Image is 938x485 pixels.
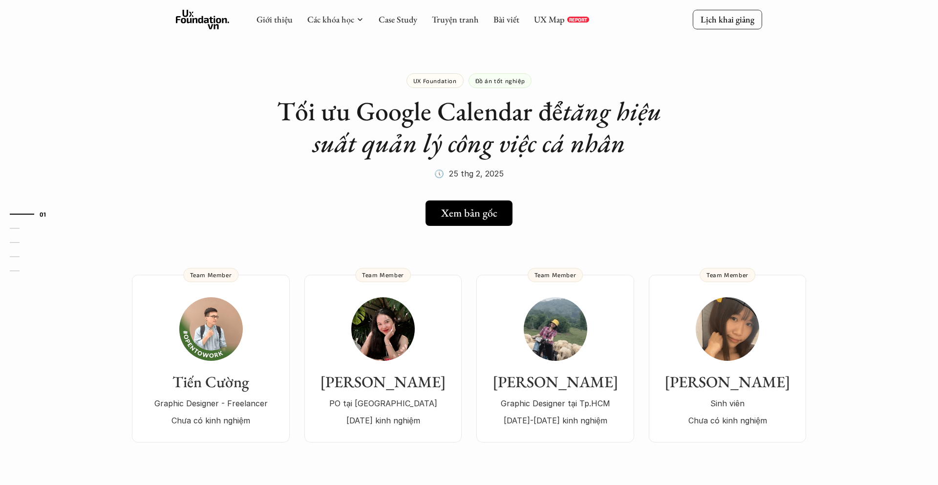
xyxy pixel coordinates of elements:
a: Truyện tranh [432,14,479,25]
a: Các khóa học [307,14,354,25]
p: REPORT [569,17,587,22]
a: Giới thiệu [256,14,293,25]
p: Team Member [706,271,748,278]
p: Đồ án tốt nghiệp [475,77,525,84]
p: Lịch khai giảng [701,14,754,25]
h1: Tối ưu Google Calendar để [274,95,664,159]
p: Chưa có kinh nghiệm [142,413,280,428]
a: Bài viết [493,14,519,25]
p: Graphic Designer tại Tp.HCM [486,396,624,411]
a: REPORT [567,17,589,22]
em: tăng hiệu suất quản lý công việc cá nhân [313,94,667,160]
p: Graphic Designer - Freelancer [142,396,280,411]
a: [PERSON_NAME]PO tại [GEOGRAPHIC_DATA][DATE] kinh nghiệmTeam Member [304,275,462,442]
h3: Tiến Cường [142,373,280,391]
h3: [PERSON_NAME] [486,373,624,391]
a: Lịch khai giảng [693,10,762,29]
h3: [PERSON_NAME] [659,373,796,391]
a: [PERSON_NAME]Graphic Designer tại Tp.HCM[DATE]-[DATE] kinh nghiệmTeam Member [476,275,634,442]
p: 🕔 25 thg 2, 2025 [434,166,504,181]
p: Chưa có kinh nghiệm [659,413,796,428]
p: PO tại [GEOGRAPHIC_DATA] [314,396,452,411]
a: Tiến CườngGraphic Designer - FreelancerChưa có kinh nghiệmTeam Member [132,275,290,442]
a: UX Map [534,14,565,25]
p: [DATE] kinh nghiệm [314,413,452,428]
p: Team Member [534,271,576,278]
a: 01 [10,208,56,220]
h5: Xem bản gốc [441,207,497,220]
a: Case Study [379,14,417,25]
p: Sinh viên [659,396,796,411]
strong: 01 [40,211,46,218]
p: UX Foundation [413,77,457,84]
p: [DATE]-[DATE] kinh nghiệm [486,413,624,428]
h3: [PERSON_NAME] [314,373,452,391]
p: Team Member [362,271,404,278]
p: Team Member [190,271,232,278]
a: Xem bản gốc [426,200,512,226]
